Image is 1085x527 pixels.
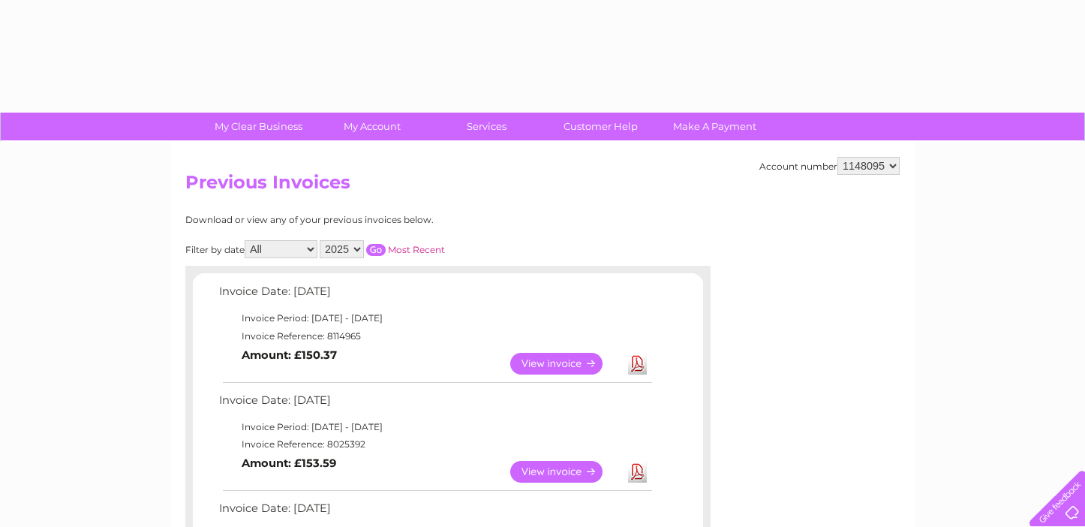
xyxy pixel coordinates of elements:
[185,172,900,200] h2: Previous Invoices
[185,215,579,225] div: Download or view any of your previous invoices below.
[653,113,777,140] a: Make A Payment
[215,418,654,436] td: Invoice Period: [DATE] - [DATE]
[215,309,654,327] td: Invoice Period: [DATE] - [DATE]
[628,353,647,375] a: Download
[242,348,337,362] b: Amount: £150.37
[510,461,621,483] a: View
[215,435,654,453] td: Invoice Reference: 8025392
[311,113,434,140] a: My Account
[215,390,654,418] td: Invoice Date: [DATE]
[539,113,663,140] a: Customer Help
[759,157,900,175] div: Account number
[215,282,654,309] td: Invoice Date: [DATE]
[628,461,647,483] a: Download
[388,244,445,255] a: Most Recent
[215,498,654,526] td: Invoice Date: [DATE]
[197,113,320,140] a: My Clear Business
[215,327,654,345] td: Invoice Reference: 8114965
[510,353,621,375] a: View
[185,240,579,258] div: Filter by date
[242,456,336,470] b: Amount: £153.59
[425,113,549,140] a: Services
